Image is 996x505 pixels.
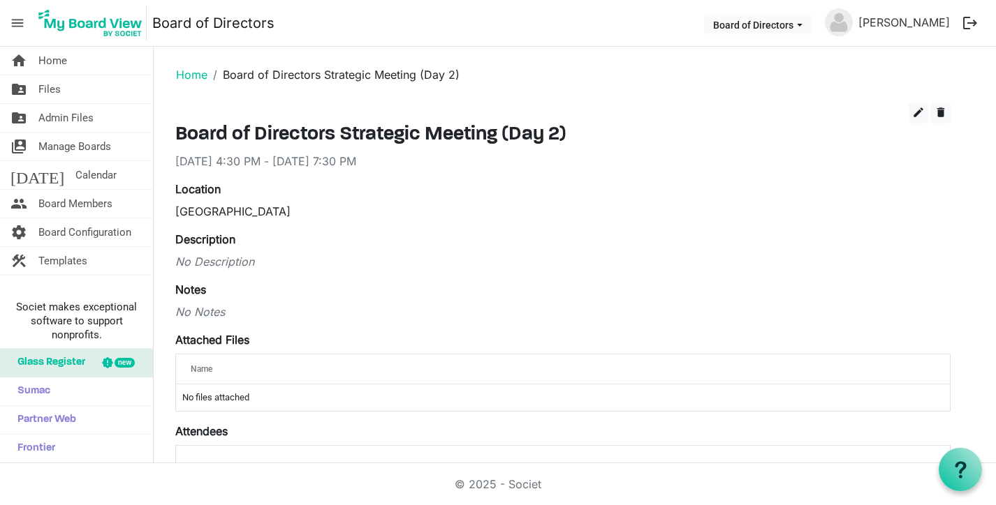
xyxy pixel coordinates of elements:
[10,104,27,132] span: folder_shared
[175,303,951,320] div: No Notes
[152,9,274,37] a: Board of Directors
[10,133,27,160] span: switch_account
[175,153,951,169] div: [DATE] 4:30 PM - [DATE] 7:30 PM
[6,300,147,342] span: Societ makes exceptional software to support nonprofits.
[10,47,27,75] span: home
[455,477,541,491] a: © 2025 - Societ
[38,75,61,103] span: Files
[191,364,212,374] span: Name
[912,106,925,119] span: edit
[176,68,207,82] a: Home
[10,377,50,405] span: Sumac
[10,190,27,218] span: people
[10,349,85,377] span: Glass Register
[34,6,152,40] a: My Board View Logo
[10,406,76,434] span: Partner Web
[175,331,249,348] label: Attached Files
[175,253,951,270] div: No Description
[909,103,928,123] button: edit
[75,161,117,189] span: Calendar
[175,203,951,220] div: [GEOGRAPHIC_DATA]
[38,247,87,275] span: Templates
[34,6,147,40] img: My Board View Logo
[175,181,221,197] label: Location
[207,66,460,83] li: Board of Directors Strategic Meeting (Day 2)
[935,106,947,119] span: delete
[853,8,955,36] a: [PERSON_NAME]
[175,423,228,439] label: Attendees
[38,104,94,132] span: Admin Files
[955,8,985,38] button: logout
[38,47,67,75] span: Home
[825,8,853,36] img: no-profile-picture.svg
[10,435,55,462] span: Frontier
[704,15,812,34] button: Board of Directors dropdownbutton
[115,358,135,368] div: new
[10,161,64,189] span: [DATE]
[10,247,27,275] span: construction
[931,103,951,123] button: delete
[38,190,112,218] span: Board Members
[176,384,950,411] td: No files attached
[38,133,111,160] span: Manage Boards
[38,218,131,246] span: Board Configuration
[4,10,31,36] span: menu
[10,218,27,246] span: settings
[10,75,27,103] span: folder_shared
[175,123,951,147] h3: Board of Directors Strategic Meeting (Day 2)
[175,231,235,248] label: Description
[175,281,206,298] label: Notes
